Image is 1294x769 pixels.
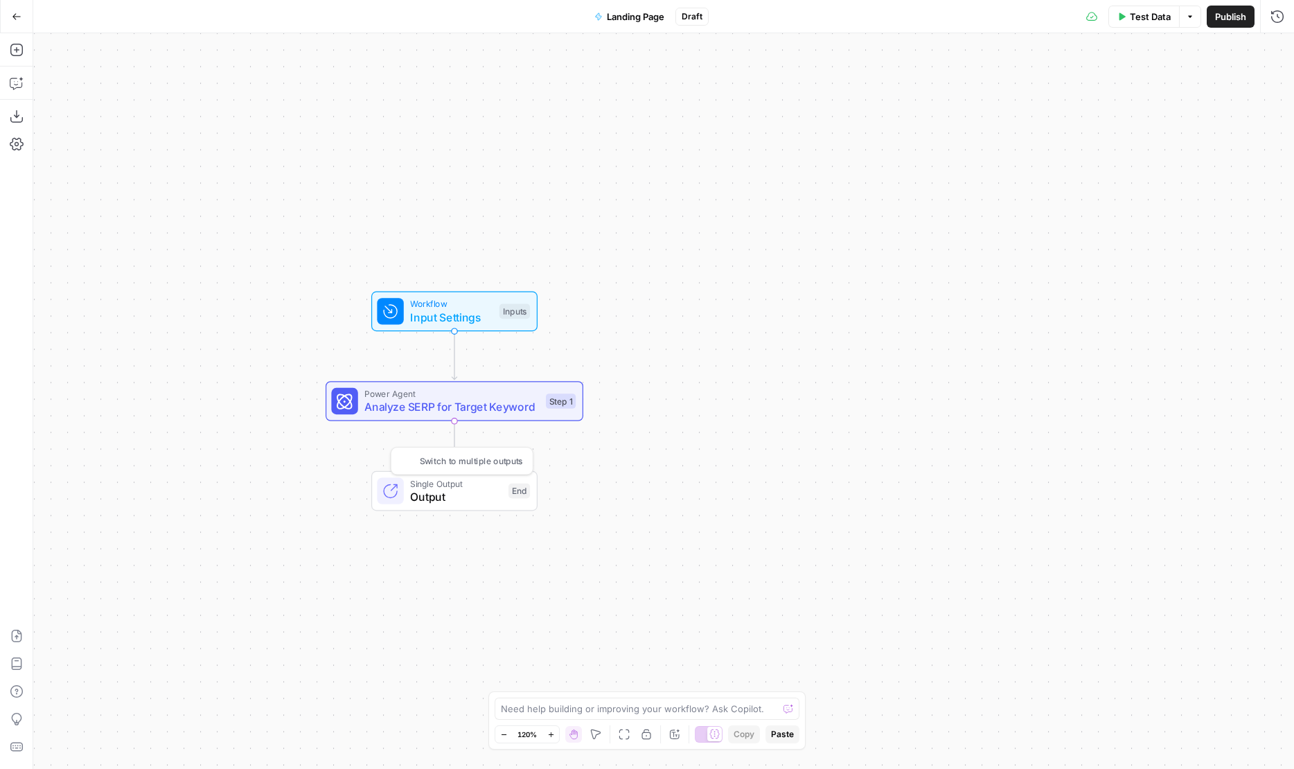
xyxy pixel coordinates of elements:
[1130,10,1171,24] span: Test Data
[326,292,583,332] div: WorkflowInput SettingsInputs
[410,297,493,310] span: Workflow
[682,10,702,23] span: Draft
[734,728,754,741] span: Copy
[1215,10,1246,24] span: Publish
[364,398,539,415] span: Analyze SERP for Target Keyword
[1207,6,1255,28] button: Publish
[728,725,760,743] button: Copy
[771,728,794,741] span: Paste
[410,309,493,326] span: Input Settings
[508,484,530,499] div: End
[452,421,457,470] g: Edge from step_1 to end
[326,471,583,511] div: Single OutputOutputEndSwitch to multiple outputs
[517,729,537,740] span: 120%
[452,331,457,380] g: Edge from start to step_1
[546,394,576,409] div: Step 1
[326,381,583,421] div: Power AgentAnalyze SERP for Target KeywordStep 1
[1108,6,1179,28] button: Test Data
[586,6,673,28] button: Landing Page
[410,488,502,505] span: Output
[364,387,539,400] span: Power Agent
[410,477,502,490] span: Single Output
[607,10,664,24] span: Landing Page
[499,304,530,319] div: Inputs
[765,725,799,743] button: Paste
